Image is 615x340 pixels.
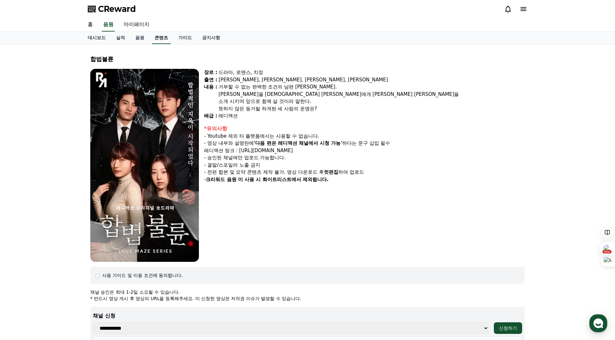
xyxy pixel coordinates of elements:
p: * 반드시 영상 게시 후 영상의 URL을 등록해주세요. 미 신청한 영상은 저작권 이슈가 발생할 수 있습니다. [90,295,525,302]
a: CReward [88,4,136,14]
div: - 승인된 채널에만 업로드 가능합니다. [204,154,525,161]
p: 채널 신청 [93,312,522,320]
div: 뜻하지 않은 동거릴 하게된 세 사람의 운명은? [218,105,525,113]
img: logo [90,69,112,91]
a: 설정 [83,204,123,220]
div: 사용 가이드 및 이용 조건에 동의합니다. [102,272,183,279]
img: video [90,69,199,262]
a: 가이드 [173,32,197,44]
div: 소개 시키며 앞으로 함께 살 것이라 말한다. [218,98,525,105]
a: 홈 [83,18,98,32]
div: [PERSON_NAME]을 [DEMOGRAPHIC_DATA] [PERSON_NAME]에게 [PERSON_NAME] [PERSON_NAME]을 [218,91,525,98]
a: 마이페이지 [119,18,155,32]
div: 장르 : [204,69,217,76]
div: - [204,176,525,183]
div: - 결말/스포일러 노출 금지 [204,161,525,169]
strong: '다음 편은 레디액션 채널에서 시청 가능' [254,140,342,146]
a: 대시보드 [83,32,111,44]
a: 콘텐츠 [152,32,171,44]
div: - 영상 내부와 설명란에 하다는 문구 삽입 필수 레디액션 링크 : [URL][DOMAIN_NAME] [204,140,525,154]
div: *유의사항 [204,125,525,133]
div: - Youtube 제외 타 플랫폼에서는 사용할 수 없습니다. [204,133,525,140]
a: 공지사항 [197,32,225,44]
div: 레디액션 [218,112,525,120]
button: 신청하기 [494,322,522,334]
div: 신청하기 [499,325,517,331]
div: 거부할 수 없는 완벽한 조건의 남편 [PERSON_NAME]. [218,83,525,91]
span: CReward [98,4,136,14]
span: 대화 [59,214,67,219]
div: 출연 : [204,76,217,84]
div: - 전편 합본 및 요약 콘텐츠 제작 불가. 영상 다운로드 후 하여 업로드 [204,169,525,176]
div: 합법불륜 [90,55,525,64]
a: 홈 [2,204,42,220]
a: 실적 [111,32,130,44]
a: 음원 [102,18,115,32]
span: 홈 [20,214,24,219]
a: 대화 [42,204,83,220]
div: [PERSON_NAME], [PERSON_NAME], [PERSON_NAME], [PERSON_NAME] [218,76,525,84]
span: 설정 [99,214,107,219]
div: 배급 : [204,112,217,120]
a: 음원 [130,32,149,44]
p: 채널 승인은 최대 1-2일 소요될 수 있습니다. [90,289,525,295]
div: 내용 : [204,83,217,112]
strong: 컷편집 [324,169,338,175]
strong: 크리워드 음원 미 사용 시 화이트리스트에서 제외됩니다. [206,177,328,182]
div: 드라마, 로맨스, 치정 [218,69,525,76]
